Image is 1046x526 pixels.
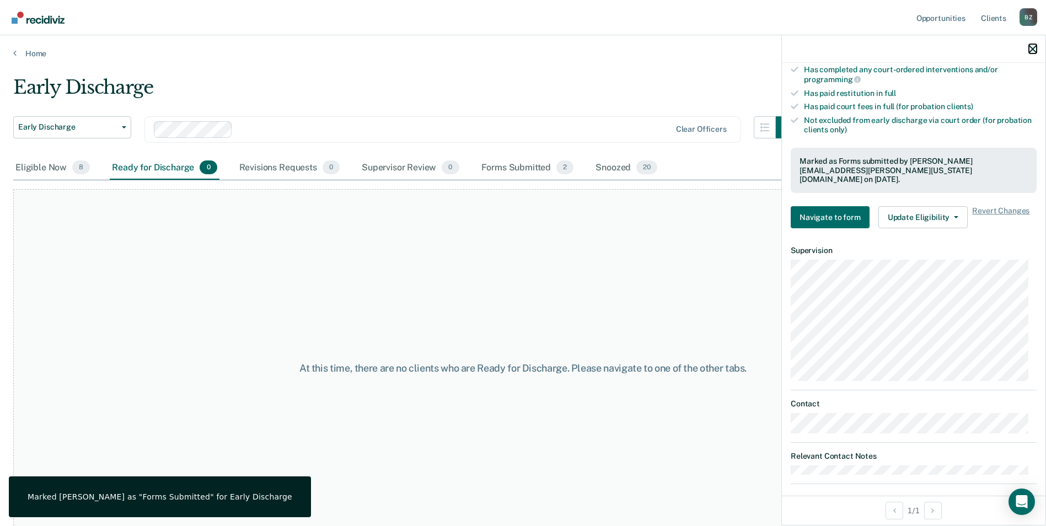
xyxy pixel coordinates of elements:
span: full [884,89,896,98]
span: 0 [442,160,459,175]
div: Has completed any court-ordered interventions and/or [804,65,1037,84]
img: Recidiviz [12,12,65,24]
div: At this time, there are no clients who are Ready for Discharge. Please navigate to one of the oth... [269,362,778,374]
span: Revert Changes [972,206,1029,228]
span: 20 [636,160,657,175]
div: 1 / 1 [782,496,1045,525]
a: Navigate to form link [791,206,874,228]
span: programming [804,75,861,84]
div: Open Intercom Messenger [1009,489,1035,515]
span: 8 [72,160,90,175]
span: Early Discharge [18,122,117,132]
div: Supervisor Review [360,156,462,180]
div: Forms Submitted [479,156,576,180]
div: Marked [PERSON_NAME] as "Forms Submitted" for Early Discharge [28,492,292,502]
div: Ready for Discharge [110,156,219,180]
div: Not excluded from early discharge via court order (for probation clients [804,116,1037,135]
span: 0 [200,160,217,175]
dt: Contact [791,399,1037,409]
div: Snoozed [593,156,659,180]
dt: Relevant Contact Notes [791,452,1037,461]
div: Early Discharge [13,76,798,108]
span: clients) [947,102,973,111]
div: Revisions Requests [237,156,342,180]
dt: Supervision [791,246,1037,255]
button: Previous Opportunity [886,502,903,519]
span: 0 [323,160,340,175]
a: Home [13,49,1033,58]
button: Profile dropdown button [1020,8,1037,26]
div: Eligible Now [13,156,92,180]
button: Navigate to form [791,206,870,228]
div: Has paid court fees in full (for probation [804,102,1037,111]
div: B Z [1020,8,1037,26]
div: Clear officers [676,125,727,134]
span: only) [830,125,847,134]
div: Marked as Forms submitted by [PERSON_NAME][EMAIL_ADDRESS][PERSON_NAME][US_STATE][DOMAIN_NAME] on ... [800,157,1028,184]
div: Has paid restitution in [804,89,1037,98]
button: Update Eligibility [878,206,968,228]
span: 2 [556,160,573,175]
button: Next Opportunity [924,502,942,519]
